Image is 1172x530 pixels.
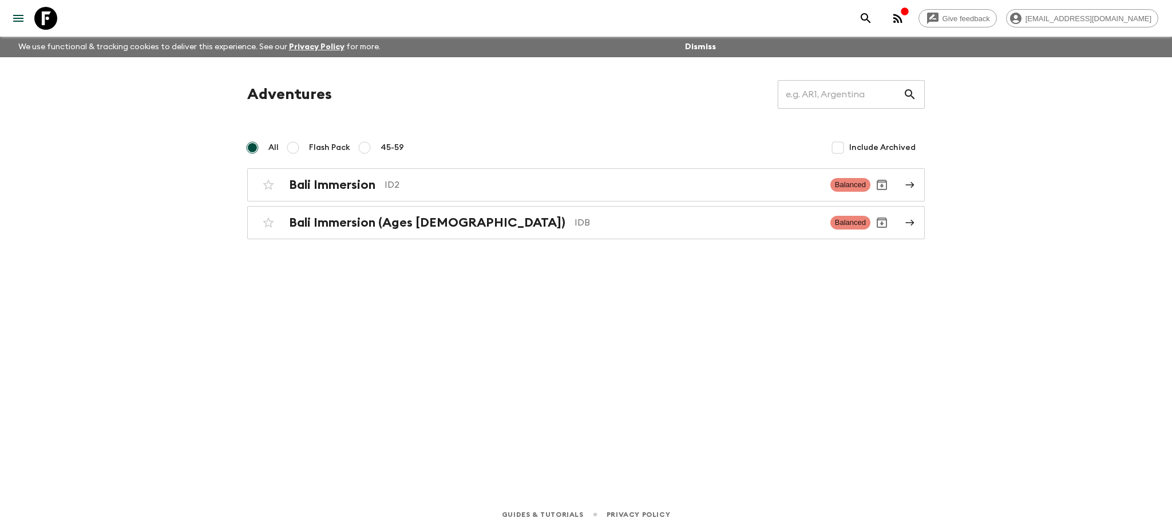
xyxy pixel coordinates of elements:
[289,215,565,230] h2: Bali Immersion (Ages [DEMOGRAPHIC_DATA])
[870,173,893,196] button: Archive
[936,14,996,23] span: Give feedback
[247,83,332,106] h1: Adventures
[849,142,916,153] span: Include Archived
[7,7,30,30] button: menu
[854,7,877,30] button: search adventures
[268,142,279,153] span: All
[918,9,997,27] a: Give feedback
[1006,9,1158,27] div: [EMAIL_ADDRESS][DOMAIN_NAME]
[1019,14,1158,23] span: [EMAIL_ADDRESS][DOMAIN_NAME]
[607,508,670,521] a: Privacy Policy
[830,216,870,230] span: Balanced
[682,39,719,55] button: Dismiss
[502,508,584,521] a: Guides & Tutorials
[247,206,925,239] a: Bali Immersion (Ages [DEMOGRAPHIC_DATA])IDBBalancedArchive
[247,168,925,201] a: Bali ImmersionID2BalancedArchive
[575,216,821,230] p: IDB
[289,43,345,51] a: Privacy Policy
[289,177,375,192] h2: Bali Immersion
[870,211,893,234] button: Archive
[309,142,350,153] span: Flash Pack
[778,78,903,110] input: e.g. AR1, Argentina
[14,37,385,57] p: We use functional & tracking cookies to deliver this experience. See our for more.
[381,142,404,153] span: 45-59
[385,178,821,192] p: ID2
[830,178,870,192] span: Balanced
